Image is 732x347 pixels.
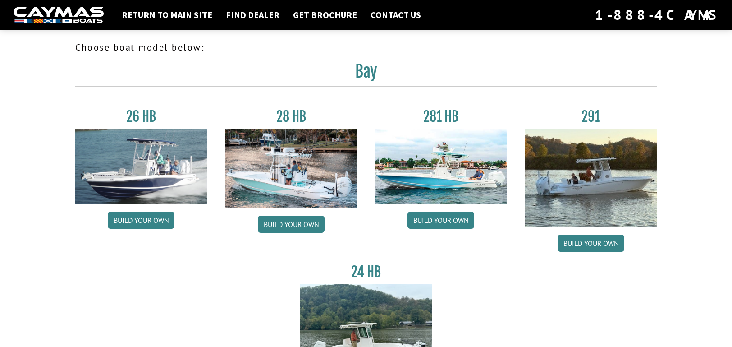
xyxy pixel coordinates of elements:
a: Build your own [558,235,624,252]
a: Find Dealer [221,9,284,21]
img: white-logo-c9c8dbefe5ff5ceceb0f0178aa75bf4bb51f6bca0971e226c86eb53dfe498488.png [14,7,104,23]
div: 1-888-4CAYMAS [595,5,718,25]
img: 291_Thumbnail.jpg [525,129,657,227]
h3: 28 HB [225,108,357,125]
h3: 24 HB [300,264,432,280]
img: 26_new_photo_resized.jpg [75,129,207,204]
a: Build your own [258,216,325,233]
a: Get Brochure [288,9,361,21]
p: Choose boat model below: [75,41,657,54]
img: 28-hb-twin.jpg [375,129,507,204]
a: Build your own [407,212,474,229]
h2: Bay [75,61,657,87]
a: Return to main site [117,9,217,21]
a: Contact Us [366,9,425,21]
a: Build your own [108,212,174,229]
h3: 26 HB [75,108,207,125]
img: 28_hb_thumbnail_for_caymas_connect.jpg [225,129,357,208]
h3: 281 HB [375,108,507,125]
h3: 291 [525,108,657,125]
